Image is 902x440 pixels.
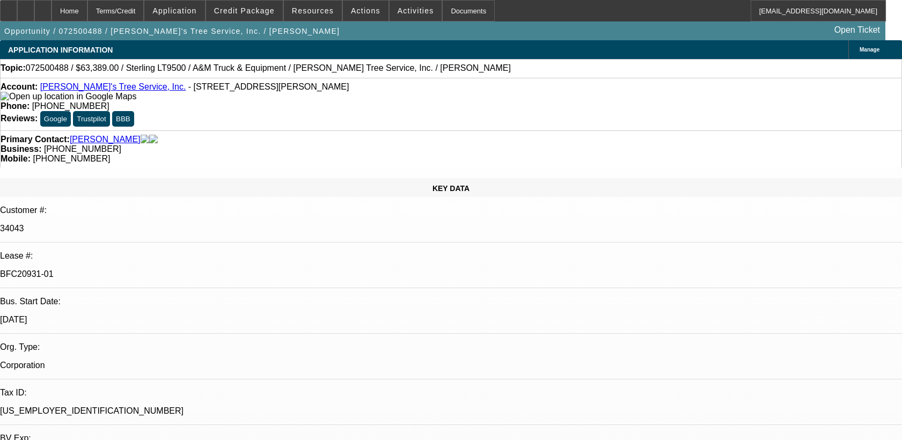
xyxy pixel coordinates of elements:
strong: Business: [1,144,41,153]
button: Application [144,1,204,21]
a: Open Ticket [830,21,884,39]
span: [PHONE_NUMBER] [33,154,110,163]
button: Google [40,111,71,127]
strong: Topic: [1,63,26,73]
span: Manage [860,47,879,53]
img: Open up location in Google Maps [1,92,136,101]
span: Credit Package [214,6,275,15]
button: Trustpilot [73,111,109,127]
span: Activities [398,6,434,15]
strong: Account: [1,82,38,91]
a: [PERSON_NAME] [70,135,141,144]
span: [PHONE_NUMBER] [44,144,121,153]
strong: Reviews: [1,114,38,123]
strong: Mobile: [1,154,31,163]
strong: Primary Contact: [1,135,70,144]
a: [PERSON_NAME]'s Tree Service, Inc. [40,82,186,91]
button: BBB [112,111,134,127]
span: Application [152,6,196,15]
button: Activities [390,1,442,21]
img: facebook-icon.png [141,135,149,144]
span: Actions [351,6,380,15]
span: - [STREET_ADDRESS][PERSON_NAME] [188,82,349,91]
button: Credit Package [206,1,283,21]
span: KEY DATA [432,184,470,193]
span: APPLICATION INFORMATION [8,46,113,54]
strong: Phone: [1,101,30,111]
span: Opportunity / 072500488 / [PERSON_NAME]'s Tree Service, Inc. / [PERSON_NAME] [4,27,340,35]
span: Resources [292,6,334,15]
a: View Google Maps [1,92,136,101]
button: Resources [284,1,342,21]
img: linkedin-icon.png [149,135,158,144]
span: 072500488 / $63,389.00 / Sterling LT9500 / A&M Truck & Equipment / [PERSON_NAME] Tree Service, In... [26,63,511,73]
span: [PHONE_NUMBER] [32,101,109,111]
button: Actions [343,1,388,21]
